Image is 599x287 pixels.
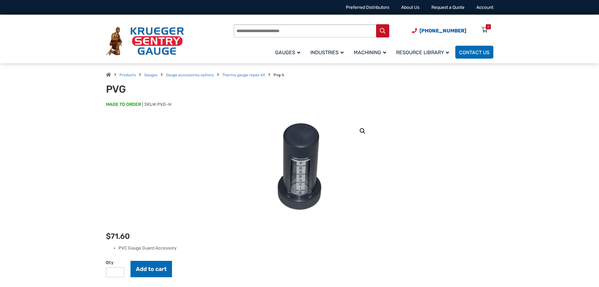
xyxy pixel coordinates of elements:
[310,49,344,55] span: Industries
[142,102,171,107] span: SKU#:
[487,24,489,29] div: 0
[392,45,455,60] a: Resource Library
[119,73,136,77] a: Products
[419,28,466,34] span: [PHONE_NUMBER]
[274,73,284,77] strong: Pvg h
[222,73,265,77] a: Therma gauge repair kit
[346,5,389,10] a: Preferred Distributors
[307,45,350,60] a: Industries
[271,45,307,60] a: Gauges
[106,232,130,241] bdi: 71.60
[106,27,184,56] img: Krueger Sentry Gauge
[106,83,261,95] h1: PVG
[412,27,466,35] a: Phone Number (920) 434-8860
[396,49,449,55] span: Resource Library
[354,49,386,55] span: Machining
[130,261,172,277] button: Add to cart
[157,102,171,107] span: PVG-H
[106,267,124,277] input: Product quantity
[119,245,493,251] li: PVC Gauge Guard Accessory
[401,5,419,10] a: About Us
[275,49,300,55] span: Gauges
[144,73,158,77] a: Gauges
[455,46,493,59] a: Contact Us
[476,5,493,10] a: Account
[357,125,368,137] a: View full-screen image gallery
[459,49,490,55] span: Contact Us
[166,73,214,77] a: Gauge accessories options
[106,232,111,241] span: $
[431,5,464,10] a: Request a Quote
[106,101,141,108] span: MADE TO ORDER
[350,45,392,60] a: Machining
